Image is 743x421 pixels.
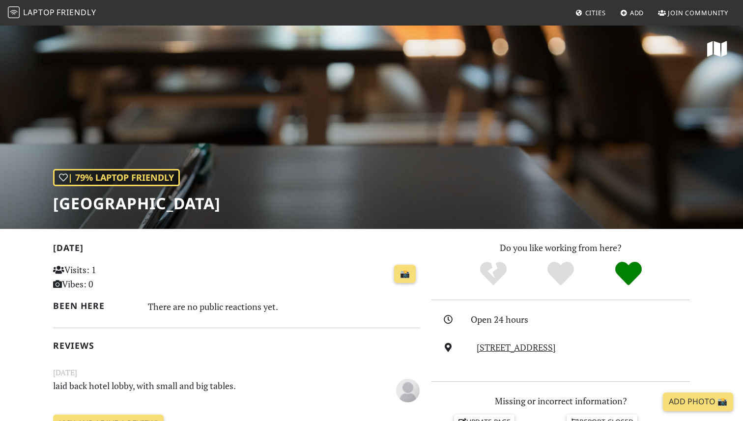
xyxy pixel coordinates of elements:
span: Friendly [57,7,96,18]
span: Add [630,8,644,17]
img: blank-535327c66bd565773addf3077783bbfce4b00ec00e9fd257753287c682c7fa38.png [396,379,420,402]
p: Do you like working from here? [431,241,690,255]
span: Join Community [668,8,728,17]
div: | 79% Laptop Friendly [53,169,180,186]
a: Add [616,4,648,22]
p: laid back hotel lobby, with small and big tables. [47,379,363,401]
h1: [GEOGRAPHIC_DATA] [53,194,221,213]
p: Missing or incorrect information? [431,394,690,408]
img: LaptopFriendly [8,6,20,18]
p: Visits: 1 Vibes: 0 [53,263,168,291]
div: There are no public reactions yet. [148,299,420,314]
a: Add Photo 📸 [663,393,733,411]
span: Cities [585,8,606,17]
a: LaptopFriendly LaptopFriendly [8,4,96,22]
small: [DATE] [47,366,426,379]
div: Definitely! [595,260,662,287]
div: Yes [527,260,595,287]
h2: [DATE] [53,243,420,257]
a: Cities [572,4,610,22]
a: [STREET_ADDRESS] [477,341,556,353]
div: No [459,260,527,287]
a: 📸 [394,265,416,283]
div: Open 24 hours [471,312,696,327]
span: Laptop [23,7,55,18]
h2: Been here [53,301,136,311]
a: Join Community [654,4,732,22]
span: Anonymous [396,384,420,395]
h2: Reviews [53,340,420,351]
